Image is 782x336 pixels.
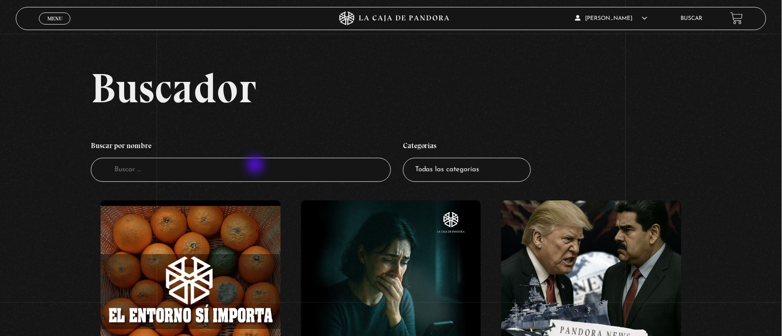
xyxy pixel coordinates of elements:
[91,137,391,158] h4: Buscar por nombre
[47,16,63,21] span: Menu
[731,12,743,25] a: View your shopping cart
[681,16,703,21] a: Buscar
[44,23,66,30] span: Cerrar
[91,67,766,109] h2: Buscador
[575,16,648,21] span: [PERSON_NAME]
[403,137,531,158] h4: Categorías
